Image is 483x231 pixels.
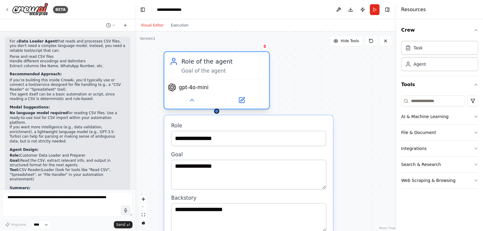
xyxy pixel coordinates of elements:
button: Search & Research [401,157,478,172]
button: fit view [139,211,147,219]
button: Integrations [401,141,478,156]
button: Hide Tools [330,36,363,46]
div: BETA [53,6,68,13]
p: For a that reads and processes CSV files, you don't need a complex language model. Instead, you n... [10,39,125,53]
button: zoom in [139,195,147,203]
div: Version 1 [140,36,155,41]
button: Visual Editor [137,22,167,29]
label: Backstory [171,195,326,201]
button: Hide right sidebar [383,5,391,14]
button: Web Scraping & Browsing [401,173,478,188]
div: Role of the agent [181,57,264,66]
button: Delete node [261,42,269,50]
button: Improve [2,221,29,229]
button: Crew [401,22,478,39]
div: Agent [413,61,426,67]
button: Send [114,221,132,228]
span: gpt-4o-mini [179,84,209,91]
div: React Flow controls [139,195,147,226]
span: Hide Tools [341,39,359,43]
button: Hide left sidebar [139,5,147,14]
strong: No language model required [10,111,68,115]
strong: Agent Design: [10,148,39,152]
strong: Tool: [10,167,19,172]
button: AI & Machine Learning [401,109,478,124]
div: Goal of the agent [181,67,264,74]
button: Open in side panel [217,95,266,105]
strong: Role: [10,153,20,158]
li: If you want more intelligence (e.g., data validation, enrichment), a lightweight language model (... [10,125,125,144]
h4: Resources [401,6,426,13]
button: Execution [167,22,192,29]
li: Handle different encodings and delimiters [10,59,125,64]
div: Task [413,45,422,51]
li: The agent itself can be a basic automation or script, since reading a CSV is deterministic and ru... [10,92,125,101]
button: Tools [401,76,478,93]
label: Goal [171,151,326,158]
button: Click to speak your automation idea [121,206,130,215]
span: Improve [11,222,26,227]
strong: Recommended Approach: [10,72,62,76]
button: zoom out [139,203,147,211]
li: for reading CSV files. Use a ready-to-use tool for CSV import within your automation platform. [10,111,125,125]
a: React Flow attribution [379,226,395,230]
label: Role [171,122,326,129]
div: Tools [401,93,478,193]
span: Send [116,222,125,227]
img: Logo [12,3,48,16]
li: CSV Reader/Loader (look for tools like "Read CSV", "Spreadsheet", or "File Handler" in your autom... [10,167,125,182]
div: Crew [401,39,478,76]
li: Read the CSV, extract relevant info, and output in structured format for the next agents. [10,158,125,167]
li: Parse and read CSV files [10,55,125,59]
strong: Data Loader Agent [19,39,57,43]
p: Choose a simple CSV reader tool or existing integration. Only use a language model if you need to... [10,186,125,214]
li: If you’re building this inside CrewAI, you’d typically use or connect a tool/service designed for... [10,78,125,92]
li: Extract columns like Name, WhatsApp Number, etc. [10,64,125,69]
button: File & Document [401,125,478,140]
strong: Summary: [10,186,30,190]
button: Switch to previous chat [104,22,118,29]
button: Start a new chat [120,22,130,29]
button: toggle interactivity [139,219,147,226]
strong: Model Suggestions: [10,105,50,109]
strong: Goal: [10,158,20,162]
li: Customer Data Loader and Preparer [10,153,125,158]
nav: breadcrumb [157,7,187,13]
